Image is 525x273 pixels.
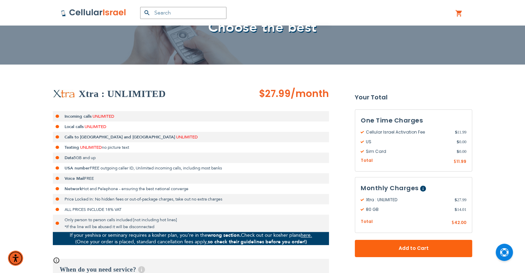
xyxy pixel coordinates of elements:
[80,145,102,150] span: UNLIMITED
[456,158,466,164] span: 11.99
[208,238,307,245] strong: so check their guidelines before you order!)
[93,114,114,119] span: UNLIMITED
[455,197,466,203] span: 27.99
[361,197,455,203] span: Xtra : UNLIMITED
[454,220,466,225] span: 42.00
[61,9,126,17] img: Cellular Israel Logo
[8,251,23,266] div: Accessibility Menu
[53,153,329,163] li: 5GB and up
[361,206,455,213] span: 80 GB
[355,240,472,257] button: Add to Cart
[65,176,84,181] strong: Voice Mail
[451,220,454,226] span: $
[53,215,329,232] li: Only person to person calls included [not including hot lines] *If the line will be abused it wil...
[361,184,419,192] span: Monthly Charges
[65,155,74,160] strong: Data
[361,115,466,126] h3: One Time Charges
[140,7,226,19] input: Search
[455,206,457,213] span: $
[457,139,459,145] span: $
[65,165,90,171] strong: USA number
[457,148,466,155] span: 0.00
[53,204,329,215] li: ALL PRICES INCLUDE 18% VAT
[455,197,457,203] span: $
[361,139,457,145] span: US
[53,89,75,98] img: Xtra UNLIMITED
[84,176,94,181] span: FREE
[65,186,82,192] strong: Network
[65,114,91,119] strong: Incoming calls
[291,87,329,101] span: /month
[301,232,312,238] a: here.
[361,157,373,164] span: Total
[65,124,84,129] strong: Local calls
[82,186,188,192] span: Hot and Pelephone - ensuring the best national converge
[457,148,459,155] span: $
[65,134,175,140] strong: Calls to [GEOGRAPHIC_DATA] and [GEOGRAPHIC_DATA]
[90,165,222,171] span: FREE outgoing caller ID, Unlimited incoming calls, including most banks
[85,124,106,129] span: UNLIMITED
[420,186,426,192] span: Help
[102,145,129,150] span: no picture text
[355,92,472,103] strong: Your Total
[65,145,79,150] strong: Texting
[53,232,329,245] p: If your yeshiva or seminary requires a kosher plan, you’re in the Check out our kosher plans (Onc...
[455,206,466,213] span: 14.01
[53,194,329,204] li: Price Locked In: No hidden fees or out-of-package charges, take out no extra charges
[378,245,449,252] span: Add to Cart
[361,218,373,225] span: Total
[457,139,466,145] span: 0.00
[259,87,291,100] span: $27.99
[138,266,145,273] span: Help
[454,159,456,165] span: $
[361,148,457,155] span: Sim Card
[176,134,198,140] span: UNLIMITED
[455,129,466,135] span: 11.99
[207,232,241,238] strong: wrong section.
[208,18,317,37] span: Choose the best
[455,129,457,135] span: $
[361,129,455,135] span: Cellular Israel Activation Fee
[79,87,166,101] h2: Xtra : UNLIMITED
